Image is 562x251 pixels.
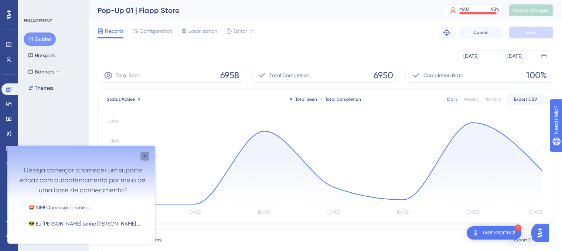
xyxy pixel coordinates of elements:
[24,81,58,94] button: Themes
[514,96,537,102] span: Export CSV
[107,96,135,102] span: Status:
[116,71,140,80] span: Total Seen
[423,71,463,80] span: Completion Rate
[514,237,537,243] span: Export CSV
[507,52,522,61] div: [DATE]
[24,32,56,46] button: Guides
[17,2,46,11] span: Need Help?
[24,18,52,24] div: ENGAGEMENT
[507,234,544,246] button: Export CSV
[515,224,521,231] div: 1
[473,30,488,35] span: Cancel
[269,71,310,80] span: Total Completion
[507,93,544,105] button: Export CSV
[374,69,393,81] span: 6950
[463,52,478,61] div: [DATE]
[56,70,62,73] div: BETA
[509,4,553,16] button: Publish Changes
[491,6,499,12] div: 93 %
[105,27,123,35] span: Reports
[140,27,172,35] span: Configuration
[122,97,135,102] span: Active
[234,27,247,35] span: Editor
[397,210,409,215] tspan: [DATE]
[459,27,503,38] button: Cancel
[258,210,270,215] tspan: [DATE]
[466,210,479,215] tspan: [DATE]
[471,228,480,237] img: launcher-image-alternative-text
[109,138,119,144] tspan: 2100
[327,210,340,215] tspan: [DATE]
[526,30,536,35] span: Save
[467,226,521,240] div: Open Get Started! checklist, remaining modules: 1
[108,119,119,124] tspan: 2800
[459,6,469,12] div: MAU
[24,49,60,62] button: Hotspots
[484,96,501,102] div: Monthly
[526,69,547,81] span: 100%
[290,96,317,102] div: Total Seen
[98,5,425,16] div: Pop-Up 01 | Flapp Store
[529,210,542,215] tspan: [DATE]
[24,65,67,78] button: BannersBETA
[509,27,553,38] button: Save
[483,229,515,237] div: Get Started!
[531,222,553,244] iframe: UserGuiding AI Assistant Launcher
[220,69,239,81] span: 6958
[513,7,549,13] span: Publish Changes
[188,27,217,35] span: Localization
[320,96,361,102] div: Total Completion
[188,210,201,215] tspan: [DATE]
[447,96,458,102] div: Daily
[7,146,155,244] iframe: UserGuiding Survey
[464,96,478,102] div: Weekly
